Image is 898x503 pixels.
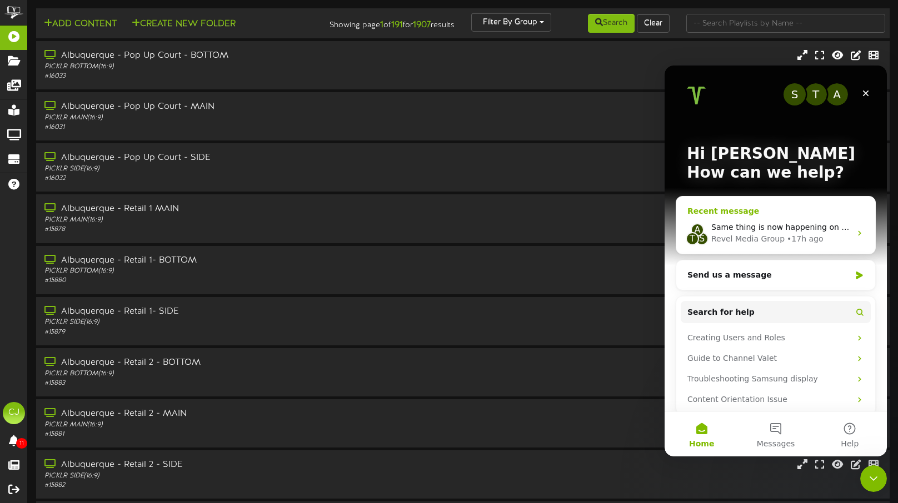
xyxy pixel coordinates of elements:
[44,276,383,285] div: # 15880
[24,374,49,382] span: Home
[23,241,90,253] span: Search for help
[92,374,131,382] span: Messages
[44,379,383,388] div: # 15883
[16,283,206,303] div: Guide to Channel Valet
[686,14,885,33] input: -- Search Playlists by Name --
[16,303,206,324] div: Troubleshooting Samsung display
[44,430,383,439] div: # 15881
[16,262,206,283] div: Creating Users and Roles
[413,20,431,30] strong: 1907
[44,369,383,379] div: PICKLR BOTTOM ( 16:9 )
[391,20,403,30] strong: 191
[44,152,383,164] div: Albuquerque - Pop Up Court - SIDE
[44,113,383,123] div: PICKLR MAIN ( 16:9 )
[44,328,383,337] div: # 15879
[44,254,383,267] div: Albuquerque - Retail 1- BOTTOM
[23,328,186,340] div: Content Orientation Issue
[23,308,186,319] div: Troubleshooting Samsung display
[44,266,383,276] div: PICKLR BOTTOM ( 16:9 )
[44,100,383,113] div: Albuquerque - Pop Up Court - MAIN
[44,72,383,81] div: # 16033
[23,287,186,299] div: Guide to Channel Valet
[44,225,383,234] div: # 15878
[128,17,239,31] button: Create New Folder
[16,235,206,258] button: Search for help
[41,17,120,31] button: Add Content
[3,402,25,424] div: CJ
[47,157,299,166] span: Same thing is now happening on court 5 at [GEOGRAPHIC_DATA]
[44,174,383,183] div: # 16032
[44,356,383,369] div: Albuquerque - Retail 2 - BOTTOM
[44,471,383,481] div: PICKLR SIDE ( 16:9 )
[122,168,158,179] div: • 17h ago
[860,465,887,492] iframe: Intercom live chat
[176,374,194,382] span: Help
[665,66,887,456] iframe: Intercom live chat
[380,20,383,30] strong: 1
[23,266,186,278] div: Creating Users and Roles
[637,14,670,33] button: Clear
[471,13,551,32] button: Filter By Group
[47,168,120,179] div: Revel Media Group
[23,204,186,215] div: Send us a message
[44,203,383,215] div: Albuquerque - Retail 1 MAIN
[191,18,211,38] div: Close
[148,346,222,391] button: Help
[44,420,383,430] div: PICKLR MAIN ( 16:9 )
[44,215,383,225] div: PICKLR MAIN ( 16:9 )
[11,194,211,225] div: Send us a message
[44,318,383,327] div: PICKLR SIDE ( 16:9 )
[44,408,383,420] div: Albuquerque - Retail 2 - MAIN
[320,13,463,32] div: Showing page of for results
[16,324,206,344] div: Content Orientation Issue
[44,459,383,471] div: Albuquerque - Retail 2 - SIDE
[44,305,383,318] div: Albuquerque - Retail 1- SIDE
[44,49,383,62] div: Albuquerque - Pop Up Court - BOTTOM
[44,123,383,132] div: # 16031
[588,14,635,33] button: Search
[44,481,383,490] div: # 15882
[44,164,383,174] div: PICKLR SIDE ( 16:9 )
[74,346,148,391] button: Messages
[16,438,27,449] span: 11
[44,62,383,72] div: PICKLR BOTTOM ( 16:9 )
